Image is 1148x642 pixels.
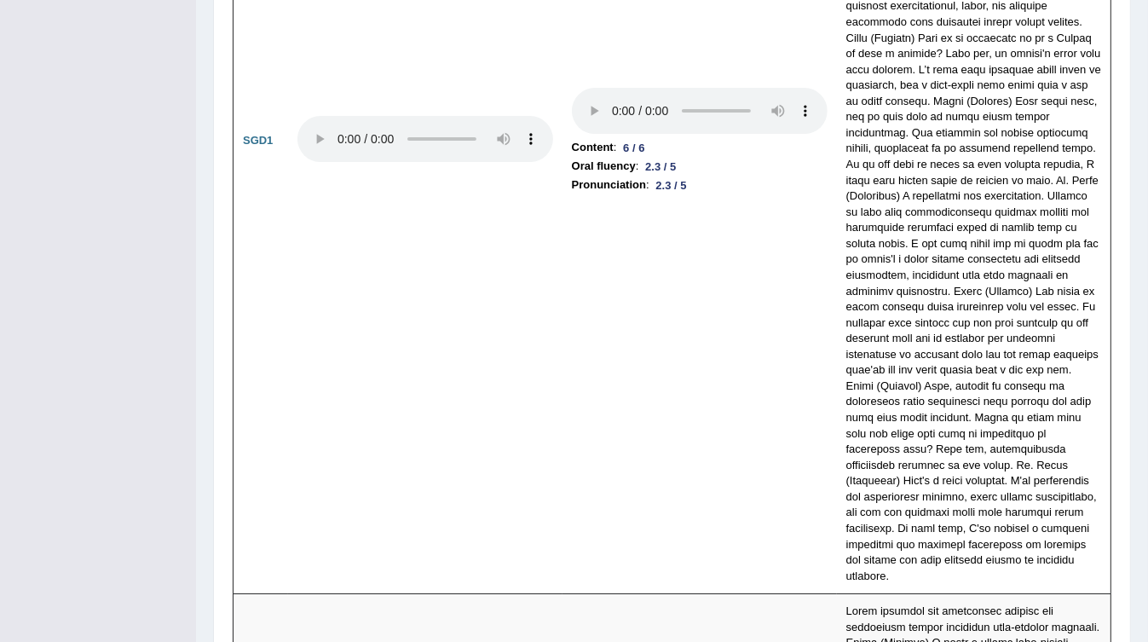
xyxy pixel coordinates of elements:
[572,176,646,194] b: Pronunciation
[243,134,273,147] b: SGD1
[616,139,651,157] div: 6 / 6
[572,157,636,176] b: Oral fluency
[649,176,694,194] div: 2.3 / 5
[572,138,614,157] b: Content
[572,157,828,176] li: :
[572,138,828,157] li: :
[638,158,683,176] div: 2.3 / 5
[572,176,828,194] li: :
